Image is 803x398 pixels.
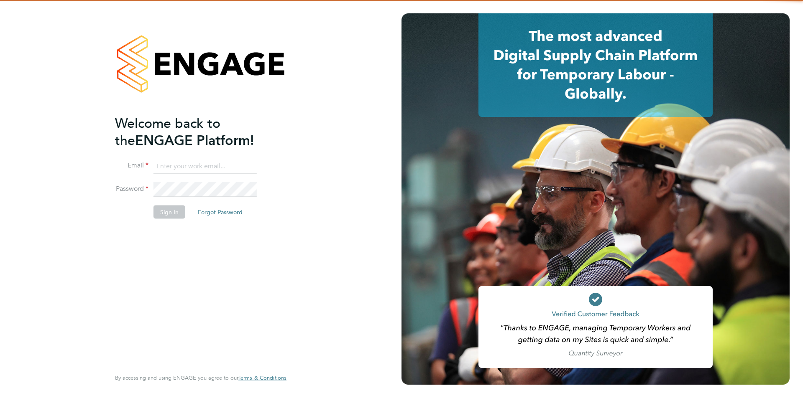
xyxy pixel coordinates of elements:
label: Password [115,185,148,193]
span: Welcome back to the [115,115,220,148]
a: Terms & Conditions [238,375,286,381]
button: Sign In [153,205,185,219]
h2: ENGAGE Platform! [115,114,278,149]
button: Forgot Password [191,205,249,219]
input: Enter your work email... [153,159,257,174]
label: Email [115,161,148,170]
span: By accessing and using ENGAGE you agree to our [115,374,286,381]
